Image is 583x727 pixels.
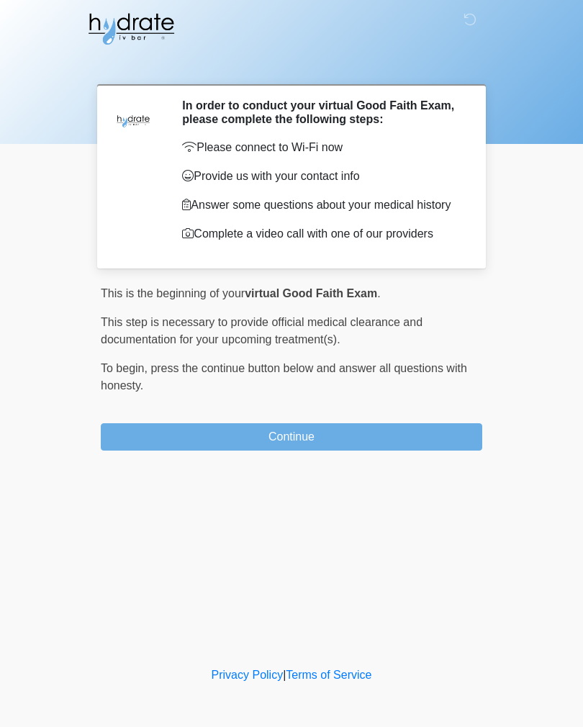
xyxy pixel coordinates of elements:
[182,225,461,243] p: Complete a video call with one of our providers
[90,52,493,78] h1: ‎ ‎ ‎
[182,197,461,214] p: Answer some questions about your medical history
[101,362,150,374] span: To begin,
[245,287,377,299] strong: virtual Good Faith Exam
[101,362,467,392] span: press the continue button below and answer all questions with honesty.
[101,287,245,299] span: This is the beginning of your
[112,99,155,142] img: Agent Avatar
[182,168,461,185] p: Provide us with your contact info
[212,669,284,681] a: Privacy Policy
[377,287,380,299] span: .
[182,139,461,156] p: Please connect to Wi-Fi now
[101,316,422,346] span: This step is necessary to provide official medical clearance and documentation for your upcoming ...
[182,99,461,126] h2: In order to conduct your virtual Good Faith Exam, please complete the following steps:
[283,669,286,681] a: |
[286,669,371,681] a: Terms of Service
[101,423,482,451] button: Continue
[86,11,176,47] img: Hydrate IV Bar - Fort Collins Logo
